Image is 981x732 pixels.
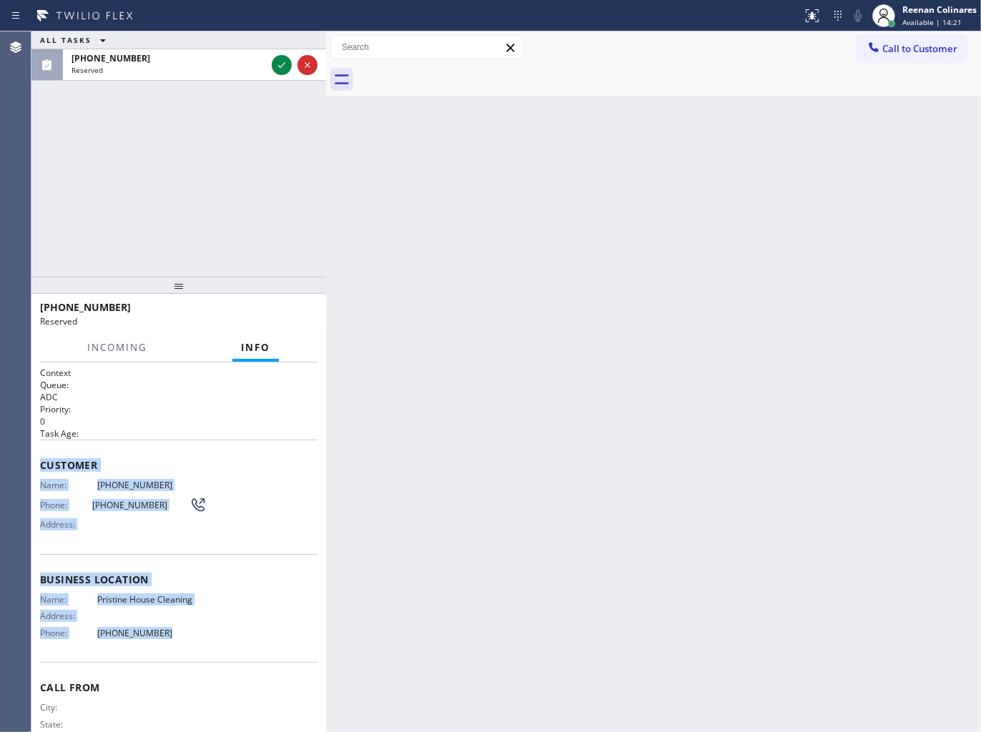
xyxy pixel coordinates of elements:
input: Search [331,36,523,59]
span: Available | 14:21 [902,17,962,27]
button: Incoming [79,334,156,362]
p: 0 [40,415,317,427]
span: Info [241,341,270,354]
p: ADC [40,391,317,403]
span: Incoming [87,341,147,354]
button: ALL TASKS [31,31,120,49]
span: Call to Customer [882,42,957,55]
h2: Task Age: [40,427,317,440]
button: Info [232,334,279,362]
span: Address: [40,610,97,621]
span: Call From [40,681,317,694]
span: Business location [40,573,317,586]
h2: Queue: [40,379,317,391]
button: Accept [272,55,292,75]
span: ALL TASKS [40,35,92,45]
span: [PHONE_NUMBER] [92,500,189,510]
span: Customer [40,458,317,472]
span: Reserved [40,315,77,327]
span: Phone: [40,628,97,638]
button: Call to Customer [857,35,967,62]
span: Reserved [72,65,103,75]
span: Name: [40,594,97,605]
div: Reenan Colinares [902,4,977,16]
span: City: [40,702,97,713]
span: Phone: [40,500,92,510]
span: [PHONE_NUMBER] [40,300,131,314]
span: Name: [40,480,97,490]
span: State: [40,719,97,730]
button: Reject [297,55,317,75]
span: [PHONE_NUMBER] [97,480,204,490]
h2: Priority: [40,403,317,415]
span: [PHONE_NUMBER] [97,628,204,638]
span: Address: [40,519,97,530]
h1: Context [40,367,317,379]
button: Mute [848,6,868,26]
span: [PHONE_NUMBER] [72,52,150,64]
span: Pristine House Cleaning [97,594,204,605]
